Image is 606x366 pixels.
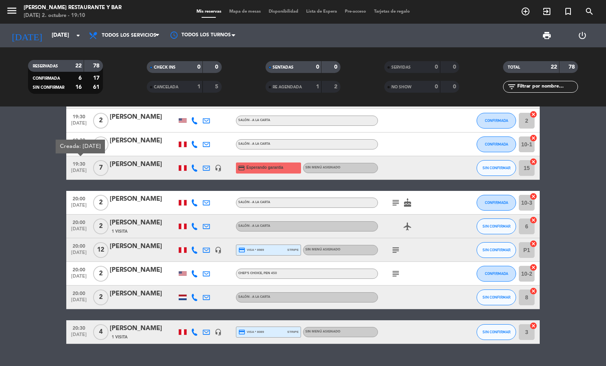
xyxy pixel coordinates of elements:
[403,222,412,231] i: airplanemode_active
[529,322,537,330] i: cancel
[334,64,339,70] strong: 0
[485,142,508,146] span: CONFIRMADA
[238,119,270,122] span: Salón - A la carta
[75,84,82,90] strong: 16
[485,118,508,123] span: CONFIRMADA
[529,192,537,200] i: cancel
[215,246,222,254] i: headset_mic
[93,195,108,211] span: 2
[24,4,122,12] div: [PERSON_NAME] Restaurante y Bar
[273,85,302,89] span: RE AGENDADA
[477,160,516,176] button: SIN CONFIRMAR
[477,113,516,129] button: CONFIRMADA
[110,323,177,334] div: [PERSON_NAME]
[565,24,600,47] div: LOG OUT
[6,5,18,17] i: menu
[391,269,400,278] i: subject
[370,9,414,14] span: Tarjetas de regalo
[435,64,438,70] strong: 0
[551,64,557,70] strong: 22
[110,241,177,252] div: [PERSON_NAME]
[477,266,516,282] button: CONFIRMADA
[110,289,177,299] div: [PERSON_NAME]
[225,9,265,14] span: Mapa de mesas
[110,112,177,122] div: [PERSON_NAME]
[93,136,108,152] span: 2
[93,266,108,282] span: 2
[529,216,537,224] i: cancel
[69,288,89,297] span: 20:00
[316,64,319,70] strong: 0
[341,9,370,14] span: Pre-acceso
[33,86,64,90] span: SIN CONFIRMAR
[483,166,511,170] span: SIN CONFIRMAR
[93,324,108,340] span: 4
[483,295,511,299] span: SIN CONFIRMAR
[477,195,516,211] button: CONFIRMADA
[483,224,511,228] span: SIN CONFIRMAR
[238,329,245,336] i: credit_card
[287,329,299,334] span: stripe
[542,31,552,40] span: print
[238,329,264,336] span: visa * 8089
[33,77,60,80] span: CONFIRMADA
[6,5,18,19] button: menu
[73,31,83,40] i: arrow_drop_down
[391,65,411,69] span: SERVIDAS
[154,85,178,89] span: CANCELADA
[542,7,552,16] i: exit_to_app
[112,334,127,340] span: 1 Visita
[247,164,283,171] span: Esperando garantía
[483,248,511,252] span: SIN CONFIRMAR
[578,31,587,40] i: power_settings_new
[529,263,537,271] i: cancel
[69,226,89,235] span: [DATE]
[529,287,537,295] i: cancel
[238,246,245,254] i: credit_card
[238,201,270,204] span: Salón - A la carta
[215,164,222,172] i: headset_mic
[69,265,89,274] span: 20:00
[69,250,89,259] span: [DATE]
[110,218,177,228] div: [PERSON_NAME]
[69,203,89,212] span: [DATE]
[110,136,177,146] div: [PERSON_NAME]
[93,160,108,176] span: 7
[69,112,89,121] span: 19:30
[197,64,200,70] strong: 0
[569,64,576,70] strong: 78
[56,140,105,153] div: Creada: [DATE]
[215,329,222,336] i: headset_mic
[33,64,58,68] span: RESERVADAS
[93,113,108,129] span: 2
[197,84,200,90] strong: 1
[110,194,177,204] div: [PERSON_NAME]
[453,84,458,90] strong: 0
[93,75,101,81] strong: 17
[435,84,438,90] strong: 0
[110,265,177,275] div: [PERSON_NAME]
[508,65,520,69] span: TOTAL
[110,159,177,170] div: [PERSON_NAME]
[485,200,508,205] span: CONFIRMADA
[391,85,411,89] span: NO SHOW
[529,134,537,142] i: cancel
[75,63,82,69] strong: 22
[6,27,48,44] i: [DATE]
[585,7,594,16] i: search
[391,245,400,255] i: subject
[238,142,270,146] span: Salón - A la carta
[93,84,101,90] strong: 61
[302,9,341,14] span: Lista de Espera
[69,159,89,168] span: 19:30
[485,271,508,276] span: CONFIRMADA
[477,242,516,258] button: SIN CONFIRMAR
[154,65,176,69] span: CHECK INS
[69,297,89,306] span: [DATE]
[69,241,89,250] span: 20:00
[529,158,537,166] i: cancel
[238,246,264,254] span: visa * 8989
[24,12,122,20] div: [DATE] 2. octubre - 19:10
[112,228,127,235] span: 1 Visita
[238,295,270,299] span: Salón - A la carta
